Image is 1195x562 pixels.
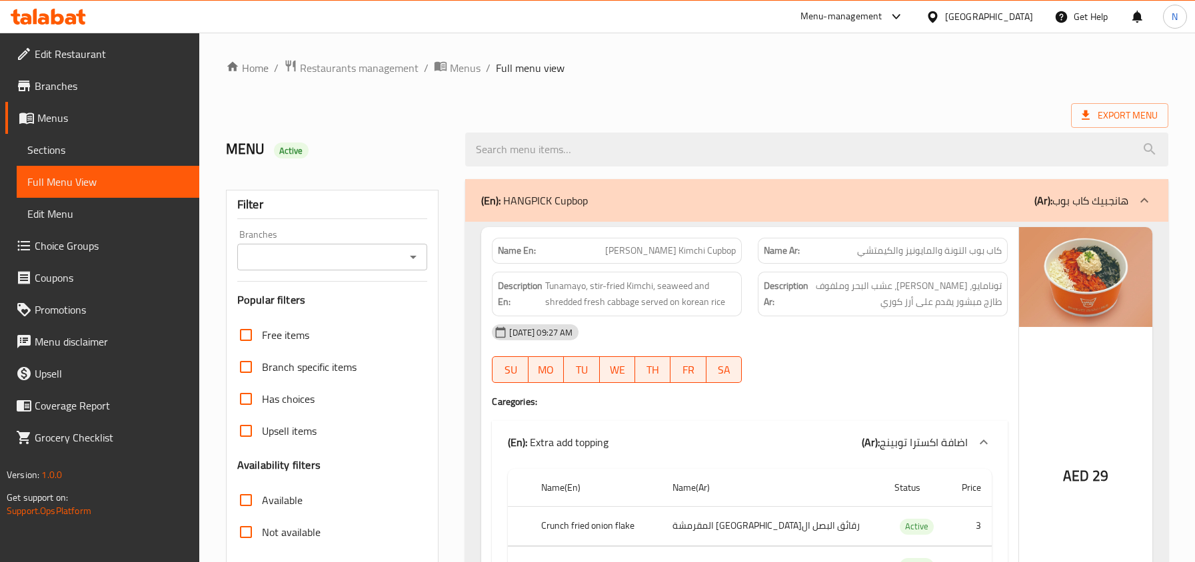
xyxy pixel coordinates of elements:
span: Edit Restaurant [35,46,189,62]
span: Has choices [262,391,315,407]
a: Choice Groups [5,230,199,262]
span: Full menu view [496,60,565,76]
a: Coverage Report [5,390,199,422]
span: Branch specific items [262,359,357,375]
td: 3 [948,507,992,546]
span: 1.0.0 [41,466,62,483]
th: Name(Ar) [662,469,884,507]
div: Menu-management [800,9,882,25]
span: Get support on: [7,489,68,506]
b: (Ar): [1034,190,1052,210]
a: Home [226,60,269,76]
a: Full Menu View [17,166,199,198]
span: Full Menu View [27,174,189,190]
div: (En): Extra add topping(Ar):اضافة اكسترا توبينج [492,421,1008,463]
span: Export Menu [1082,107,1158,124]
span: WE [605,360,630,380]
div: Active [900,519,934,535]
th: Name(En) [531,469,662,507]
span: Version: [7,466,39,483]
span: TH [640,360,665,380]
th: Price [948,469,992,507]
p: هانجبيك كاب بوب [1034,192,1128,208]
span: Menus [37,110,189,126]
p: HANGPICK Cupbop [481,192,588,208]
a: Edit Restaurant [5,38,199,70]
b: (Ar): [862,432,880,452]
span: Available [262,492,303,508]
span: اضافة اكسترا توبينج [880,432,968,452]
span: Sections [27,142,189,158]
a: Sections [17,134,199,166]
span: Grocery Checklist [35,429,189,445]
span: Upsell items [262,423,317,439]
span: SU [498,360,523,380]
span: FR [676,360,700,380]
td: رقائق البصل ال[GEOGRAPHIC_DATA] المقرمشة [662,507,884,546]
span: كاب بوب التونة والمايونيز والكيمتشي [857,244,1002,258]
button: TU [564,356,599,383]
h3: Popular filters [237,292,428,308]
button: FR [670,356,706,383]
button: SA [706,356,742,383]
a: Restaurants management [284,59,419,77]
span: Promotions [35,302,189,318]
li: / [486,60,491,76]
nav: breadcrumb [226,59,1168,77]
span: TU [569,360,594,380]
li: / [274,60,279,76]
h2: MENU [226,139,450,159]
span: Restaurants management [300,60,419,76]
span: Tunamayo, stir-fried Kimchi, seaweed and shredded fresh cabbage served on korean rice [545,278,736,310]
span: MO [534,360,559,380]
a: Coupons [5,262,199,294]
div: (En): HANGPICK Cupbop(Ar):هانجبيك كاب بوب [465,179,1168,222]
li: / [424,60,429,76]
a: Edit Menu [17,198,199,230]
span: Coupons [35,270,189,286]
h3: Availability filters [237,457,321,473]
button: TH [635,356,670,383]
h4: Caregories: [492,395,1008,408]
div: [GEOGRAPHIC_DATA] [945,9,1033,24]
div: Filter [237,190,428,219]
button: Open [404,248,423,266]
span: Not available [262,524,321,540]
span: Export Menu [1071,103,1168,128]
a: Grocery Checklist [5,422,199,453]
strong: Description En: [498,278,543,310]
a: Branches [5,70,199,102]
a: Menus [5,102,199,134]
strong: Name Ar: [764,244,800,258]
strong: Description Ar: [764,278,808,310]
img: mmw_638930866007976031 [1019,227,1152,327]
b: (En): [481,190,501,210]
b: (En): [508,432,527,452]
span: [PERSON_NAME] Kimchi Cupbop [605,244,736,258]
span: [DATE] 09:27 AM [504,326,578,339]
a: Support.OpsPlatform [7,502,91,519]
span: Menus [450,60,481,76]
span: Branches [35,78,189,94]
button: WE [600,356,635,383]
div: Active [274,142,309,158]
span: تونامايو، [PERSON_NAME]، عشب البحر وملفوف طازج مبشور يقدم على أرز كوري [811,278,1002,310]
a: Upsell [5,358,199,390]
span: Active [900,519,934,534]
span: Upsell [35,366,189,382]
th: Crunch fried onion flake [531,507,662,546]
span: Free items [262,327,309,343]
input: search [465,133,1168,166]
span: SA [712,360,736,380]
span: N [1172,9,1178,24]
span: Edit Menu [27,206,189,222]
span: 29 [1092,463,1108,489]
a: Menu disclaimer [5,326,199,358]
span: AED [1063,463,1089,489]
span: Choice Groups [35,238,189,254]
span: Active [274,144,309,157]
a: Promotions [5,294,199,326]
button: SU [492,356,528,383]
span: Menu disclaimer [35,334,189,350]
th: Status [884,469,948,507]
